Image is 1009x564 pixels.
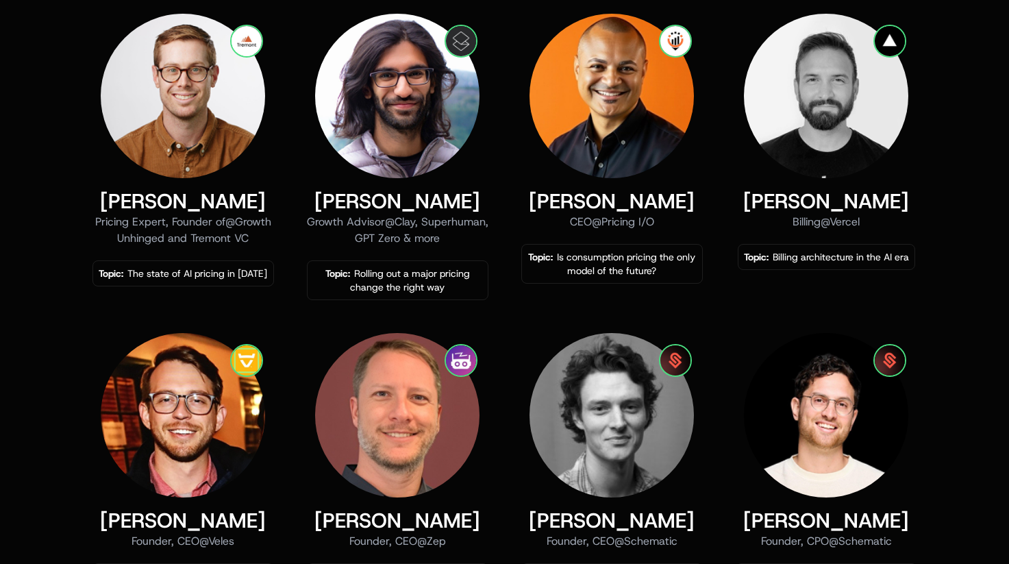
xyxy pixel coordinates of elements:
[315,14,479,178] img: Gaurav Vohra
[873,344,906,377] img: Schematic
[744,251,769,263] span: Topic:
[521,189,703,214] div: [PERSON_NAME]
[92,533,274,550] div: Founder, CEO @ Veles
[99,267,268,280] div: The state of AI pricing in [DATE]
[873,25,906,58] img: Vercel
[307,214,488,247] div: Growth Advisor @ Clay, Superhuman, GPT Zero & more
[315,333,479,498] img: Daniel Chalef
[744,250,909,264] div: Billing architecture in the AI era
[521,508,703,533] div: [PERSON_NAME]
[101,14,265,178] img: Kyle Poyar
[659,25,692,58] img: Pricing I/O
[99,267,123,280] span: Topic:
[101,333,265,498] img: Simon Ooley
[307,533,488,550] div: Founder, CEO @ Zep
[744,333,908,498] img: Gio Hobbins
[736,508,917,533] div: [PERSON_NAME]
[307,189,488,214] div: [PERSON_NAME]
[92,189,274,214] div: [PERSON_NAME]
[445,344,477,377] img: Zep
[307,508,488,533] div: [PERSON_NAME]
[230,25,263,58] img: Growth Unhinged and Tremont VC
[738,214,915,230] div: Billing @ Vercel
[521,533,703,550] div: Founder, CEO @ Schematic
[521,214,703,230] div: CEO @ Pricing I/O
[230,344,263,377] img: Veles
[325,267,350,280] span: Topic:
[92,214,274,247] div: Pricing Expert, Founder of @ Growth Unhinged and Tremont VC
[527,250,697,278] div: Is consumption pricing the only model of the future?
[313,267,482,294] div: Rolling out a major pricing change the right way
[736,533,917,550] div: Founder, CPO @ Schematic
[744,14,908,178] img: Shar Dara
[530,333,694,498] img: Fynn Glover
[659,344,692,377] img: Schematic
[738,189,915,214] div: [PERSON_NAME]
[92,508,274,533] div: [PERSON_NAME]
[530,14,694,178] img: Marcos Rivera
[528,251,553,263] span: Topic:
[445,25,477,58] img: Clay, Superhuman, GPT Zero & more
